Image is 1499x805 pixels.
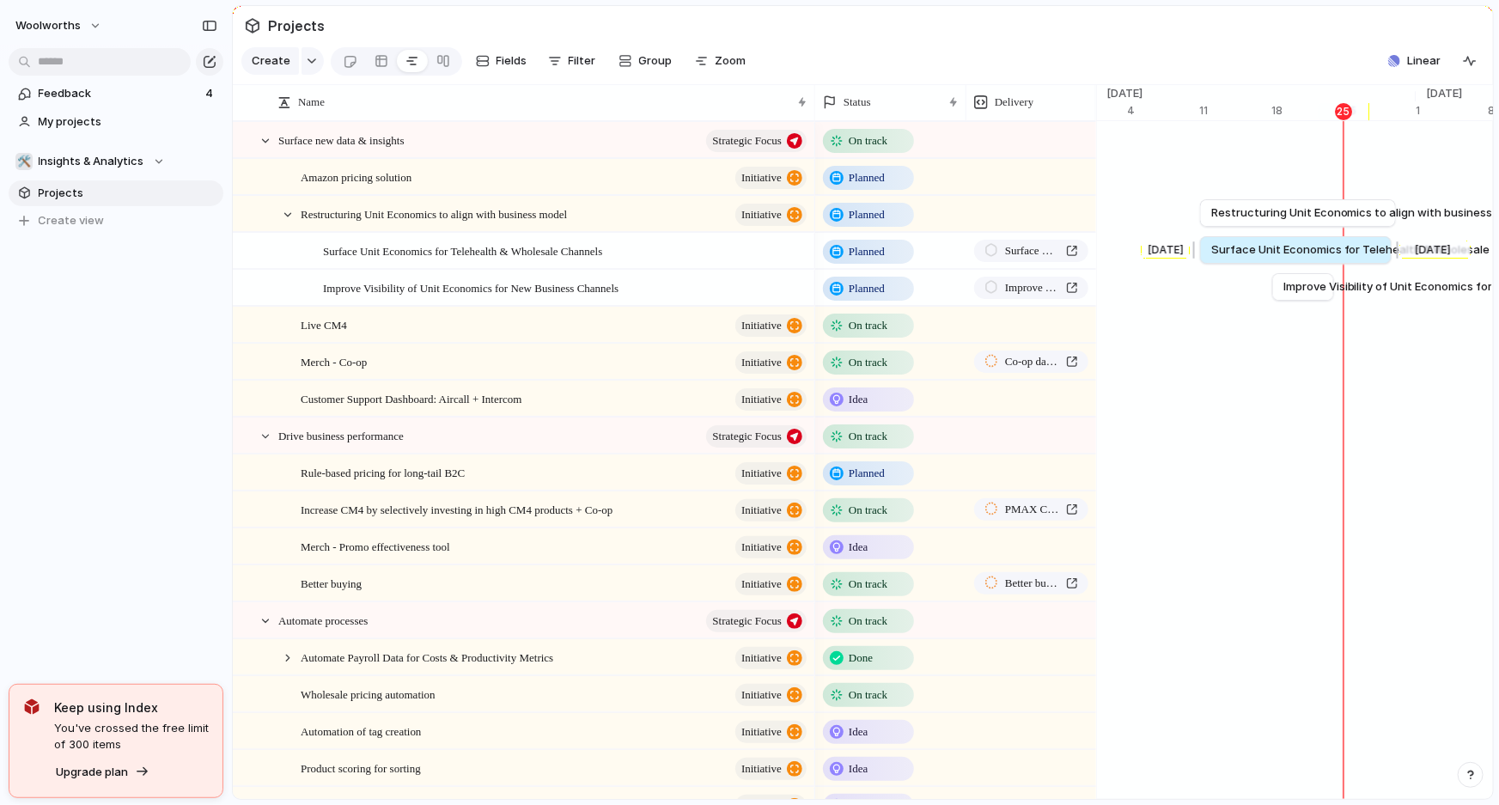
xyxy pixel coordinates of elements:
span: Create view [39,212,105,229]
button: initiative [735,351,807,374]
span: Insights & Analytics [39,153,144,170]
div: 25 [1335,103,1352,120]
span: Upgrade plan [56,764,128,781]
a: Improve Visibility of Unit Economics for New Business Channels [1283,274,1323,300]
span: PMAX CM4 Scores [1005,501,1059,518]
span: initiative [741,498,782,522]
button: initiative [735,167,807,189]
span: Create [252,52,290,70]
button: woolworths [8,12,111,40]
span: Idea [849,539,868,556]
span: On track [849,132,887,149]
span: initiative [741,314,782,338]
div: 25 [1344,103,1416,119]
span: Co-op data support [1005,353,1059,370]
button: Strategic Focus [706,610,807,632]
span: Live CM4 [301,314,347,334]
div: [DATE] [1142,241,1190,259]
div: 11 [1199,103,1271,119]
span: initiative [741,203,782,227]
span: Strategic Focus [712,424,782,448]
span: initiative [741,351,782,375]
span: Keep using Index [54,698,209,717]
span: Automate Payroll Data for Costs & Productivity Metrics [301,647,553,667]
span: Surface Unit Economics for Telehealth & Wholesale Channels [1005,242,1059,259]
a: Co-op data support [974,351,1088,373]
span: Planned [849,169,885,186]
button: Upgrade plan [51,760,155,784]
span: Merch - Promo effectiveness tool [301,536,450,556]
span: Restructuring Unit Economics to align with business model [301,204,567,223]
a: PMAX CM4 Scores [974,498,1088,521]
span: Wholesale pricing automation [301,684,436,704]
button: Fields [469,47,534,75]
button: initiative [735,388,807,411]
button: initiative [735,721,807,743]
div: 🛠️ [15,153,33,170]
span: Automate processes [278,610,368,630]
a: My projects [9,109,223,135]
div: 4 [1127,103,1199,119]
span: Customer Support Dashboard: Aircall + Intercom [301,388,522,408]
span: On track [849,502,887,519]
span: Projects [39,185,217,202]
span: Surface new data & insights [278,130,405,149]
a: Improve Visibility of Unit Economics for New Business Channels [974,277,1088,299]
span: Strategic Focus [712,609,782,633]
span: Group [639,52,673,70]
div: 18 [1271,103,1344,119]
span: [DATE] [1416,85,1472,102]
span: initiative [741,166,782,190]
button: Strategic Focus [706,425,807,448]
span: initiative [741,461,782,485]
a: Surface Unit Economics for Telehealth & Wholesale Channels [1211,237,1380,263]
span: initiative [741,757,782,781]
span: initiative [741,535,782,559]
span: Planned [849,280,885,297]
span: Rule-based pricing for long-tail B2C [301,462,465,482]
span: Automation of tag creation [301,721,421,741]
span: Planned [849,243,885,260]
span: initiative [741,646,782,670]
span: initiative [741,683,782,707]
span: Projects [265,10,328,41]
span: initiative [741,387,782,412]
span: On track [849,428,887,445]
span: Improve Visibility of Unit Economics for New Business Channels [1005,279,1059,296]
a: Surface Unit Economics for Telehealth & Wholesale Channels [974,240,1088,262]
span: Filter [569,52,596,70]
span: Linear [1407,52,1441,70]
span: [DATE] [1096,85,1153,102]
button: Group [610,47,681,75]
span: Idea [849,391,868,408]
button: initiative [735,536,807,558]
span: On track [849,686,887,704]
span: Drive business performance [278,425,404,445]
span: On track [849,613,887,630]
span: Amazon pricing solution [301,167,411,186]
button: initiative [735,684,807,706]
button: Create view [9,208,223,234]
button: Zoom [688,47,753,75]
span: 4 [205,85,216,102]
div: [DATE] [1400,241,1471,259]
button: Create [241,47,299,75]
button: initiative [735,573,807,595]
span: Increase CM4 by selectively investing in high CM4 products + Co-op [301,499,612,519]
span: woolworths [15,17,81,34]
span: My projects [39,113,217,131]
button: 🛠️Insights & Analytics [9,149,223,174]
span: Improve Visibility of Unit Economics for New Business Channels [323,277,618,297]
span: initiative [741,572,782,596]
span: Idea [849,760,868,778]
button: initiative [735,314,807,337]
span: On track [849,576,887,593]
button: initiative [735,462,807,485]
span: Better buying [301,573,362,593]
span: Surface Unit Economics for Telehealth & Wholesale Channels [323,241,602,260]
span: Product scoring for sorting [301,758,421,778]
button: Filter [541,47,603,75]
span: Idea [849,723,868,741]
a: Restructuring Unit Economics to align with business model [1211,200,1385,226]
span: initiative [741,720,782,744]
